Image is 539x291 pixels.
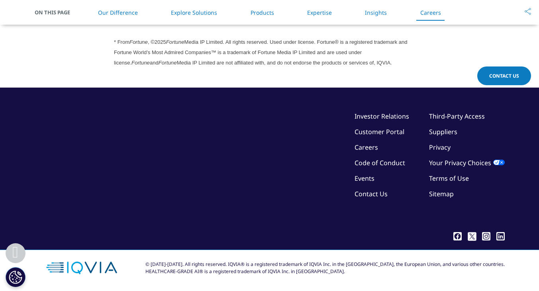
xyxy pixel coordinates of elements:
[355,189,388,198] a: Contact Us
[166,39,184,45] em: Fortune
[145,261,505,275] div: © [DATE]-[DATE]. All rights reserved. IQVIA® is a registered trademark of IQVIA Inc. in the [GEOG...
[251,9,274,16] a: Products
[429,158,505,167] a: Your Privacy Choices
[129,39,148,45] em: Fortune
[429,189,454,198] a: Sitemap
[429,112,485,121] a: Third-Party Access
[355,143,378,152] a: Careers
[159,60,177,66] em: Fortune
[429,174,469,183] a: Terms of Use
[355,127,404,136] a: Customer Portal
[489,72,519,79] span: Contact Us
[355,112,409,121] a: Investor Relations
[171,9,217,16] a: Explore Solutions
[355,174,374,183] a: Events
[150,60,159,66] span: and
[477,66,531,85] a: Contact Us
[131,60,150,66] em: Fortune
[355,158,405,167] a: Code of Conduct
[98,9,138,16] a: Our Difference
[365,9,387,16] a: Insights
[420,9,441,16] a: Careers
[429,127,457,136] a: Suppliers
[429,143,451,152] a: Privacy
[114,39,408,66] span: Media IP Limited. All rights reserved. Used under license. Fortune® is a registered trademark and...
[307,9,332,16] a: Expertise
[148,39,166,45] span: , ©2025
[177,60,392,66] span: Media IP Limited are not affiliated with, and do not endorse the products or services of, IQVIA.
[35,8,78,16] span: On This Page
[114,39,129,45] span: * From
[6,267,25,287] button: Cookies Settings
